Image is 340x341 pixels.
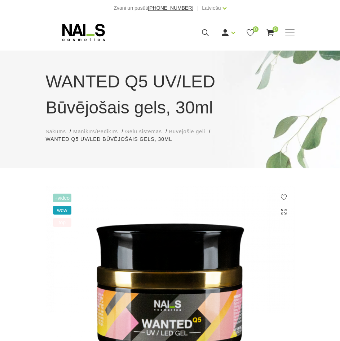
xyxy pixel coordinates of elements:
span: top [53,218,72,227]
a: Manikīrs/Pedikīrs [73,128,118,135]
span: Manikīrs/Pedikīrs [73,129,118,134]
span: Gēlu sistēmas [125,129,162,134]
div: Zvani un pasūti [114,4,193,12]
a: Latviešu [202,4,221,12]
a: [PHONE_NUMBER] [148,5,193,11]
h1: WANTED Q5 UV/LED Būvējošais gels, 30ml [46,69,295,121]
a: 0 [266,28,275,37]
span: +Video [53,194,72,202]
span: 0 [253,26,259,32]
span: wow [53,206,72,215]
a: 0 [246,28,255,37]
li: WANTED Q5 UV/LED Būvējošais gels, 30ml [46,135,180,143]
span: | [197,4,198,12]
a: Gēlu sistēmas [125,128,162,135]
span: 0 [273,26,278,32]
span: Būvējošie gēli [169,129,205,134]
a: Būvējošie gēli [169,128,205,135]
a: Sākums [46,128,66,135]
span: Sākums [46,129,66,134]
